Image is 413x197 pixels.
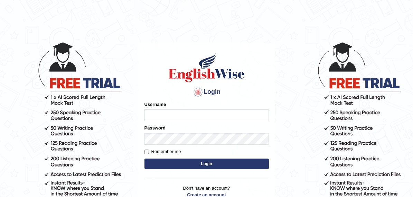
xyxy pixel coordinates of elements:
[144,150,149,154] input: Remember me
[144,148,181,155] label: Remember me
[167,52,246,83] img: Logo of English Wise sign in for intelligent practice with AI
[144,125,166,131] label: Password
[144,159,269,169] button: Login
[144,87,269,98] h4: Login
[144,101,166,108] label: Username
